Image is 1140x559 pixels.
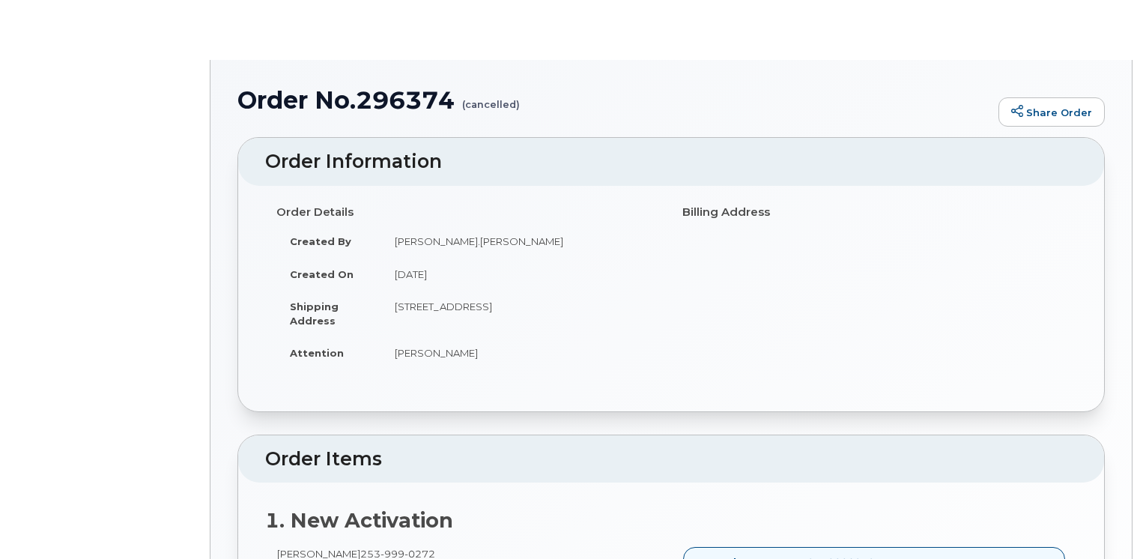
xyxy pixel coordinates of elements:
h1: Order No.296374 [237,87,991,113]
h4: Order Details [276,206,660,219]
td: [PERSON_NAME] [381,336,660,369]
strong: Created By [290,235,351,247]
td: [STREET_ADDRESS] [381,290,660,336]
td: [DATE] [381,258,660,291]
h4: Billing Address [682,206,1066,219]
strong: Attention [290,347,344,359]
strong: Shipping Address [290,300,339,327]
td: [PERSON_NAME].[PERSON_NAME] [381,225,660,258]
strong: 1. New Activation [265,508,453,533]
h2: Order Information [265,151,1077,172]
small: (cancelled) [462,87,520,110]
strong: Created On [290,268,354,280]
h2: Order Items [265,449,1077,470]
a: Share Order [998,97,1105,127]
